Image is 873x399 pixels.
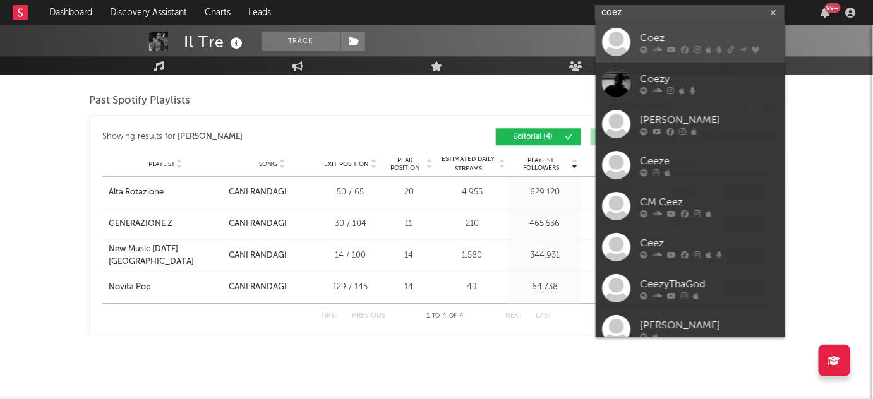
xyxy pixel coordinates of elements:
button: Editorial(4) [496,128,581,145]
span: to [433,313,440,319]
div: 14 / 100 [322,249,379,262]
a: [PERSON_NAME] [596,104,785,145]
a: CANI RANDAGI [229,249,316,262]
div: Il Tre [184,32,246,52]
a: Coez [596,21,785,63]
a: Coezy [596,63,785,104]
div: 1 4 4 [411,309,480,324]
div: Ceeze [640,153,779,169]
a: New Music [DATE] [GEOGRAPHIC_DATA] [109,243,222,268]
div: 49 [439,281,505,294]
div: CANI RANDAGI [229,218,287,230]
div: [PERSON_NAME] [640,112,779,128]
input: Search for artists [595,5,785,21]
button: Last [536,313,552,319]
div: 99 + [825,3,841,13]
div: 629.120 [512,186,578,199]
div: Ceez [640,235,779,251]
div: 30 / 104 [322,218,379,230]
div: GENERAZIONE Z [109,218,172,230]
span: of [450,313,457,319]
a: Alta Rotazione [109,186,222,199]
div: 20 [385,186,433,199]
span: Peak Position [385,157,425,172]
a: Novità Pop [109,281,222,294]
div: Coezy [640,71,779,86]
div: CM Ceez [640,194,779,210]
div: 14 [385,249,433,262]
a: Ceeze [596,145,785,186]
span: Estimated Daily Streams [439,155,498,174]
a: [PERSON_NAME] [596,309,785,350]
div: CeezyThaGod [640,277,779,292]
a: CeezyThaGod [596,268,785,309]
div: Coez [640,30,779,45]
div: 465.536 [512,218,578,230]
span: Playlist Followers [512,157,570,172]
div: 4.955 [439,186,505,199]
div: 50 / 65 [322,186,379,199]
div: Alta Rotazione [109,186,164,199]
button: Track [262,32,340,51]
div: CANI RANDAGI [229,281,287,294]
div: 64.738 [512,281,578,294]
span: Exit Position [325,160,370,168]
div: 344.931 [512,249,578,262]
a: CANI RANDAGI [229,281,316,294]
div: 11 [385,218,433,230]
a: GENERAZIONE Z [109,218,222,230]
button: First [321,313,339,319]
div: [DATE] [584,186,647,199]
div: [PERSON_NAME] [640,318,779,333]
a: CANI RANDAGI [229,186,316,199]
span: Playlist [148,160,175,168]
div: Showing results for [102,128,436,145]
div: 210 [439,218,505,230]
div: 14 [385,281,433,294]
span: Past Spotify Playlists [89,93,190,109]
div: [PERSON_NAME] [178,129,243,145]
a: CM Ceez [596,186,785,227]
span: Song [259,160,277,168]
button: 99+ [821,8,830,18]
div: Novità Pop [109,281,151,294]
div: CANI RANDAGI [229,249,287,262]
button: Previous [352,313,385,319]
a: Ceez [596,227,785,268]
div: [DATE] [584,281,647,294]
div: [DATE] [584,218,647,230]
div: CANI RANDAGI [229,186,287,199]
a: CANI RANDAGI [229,218,316,230]
div: [DATE] [584,249,647,262]
span: Editorial ( 4 ) [504,133,562,141]
button: Independent(8) [591,128,676,145]
div: 1.580 [439,249,505,262]
button: Next [505,313,523,319]
div: 129 / 145 [322,281,379,294]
